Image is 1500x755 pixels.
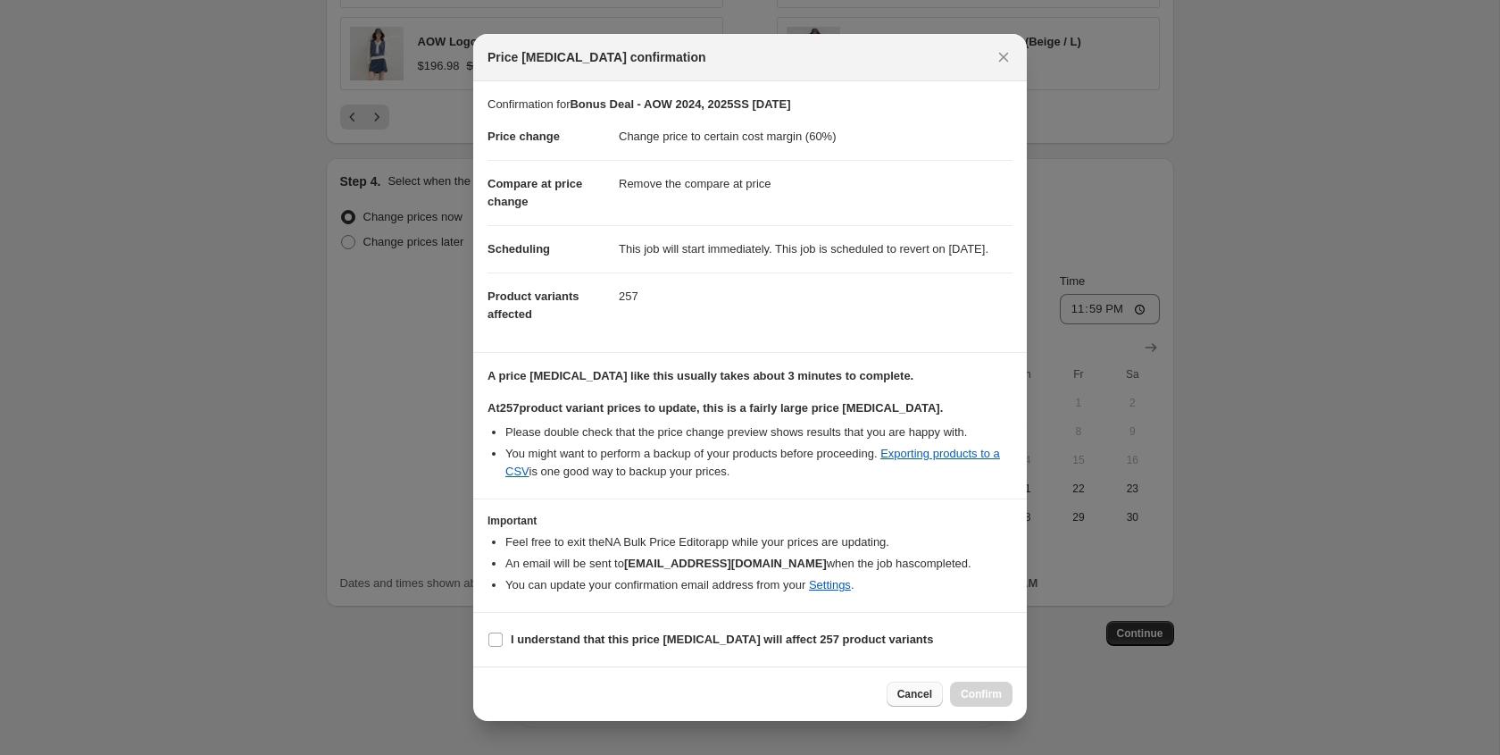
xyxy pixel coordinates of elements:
span: Price change [487,130,560,143]
b: [EMAIL_ADDRESS][DOMAIN_NAME] [624,557,827,570]
span: Scheduling [487,242,550,256]
b: Bonus Deal - AOW 2024, 2025SS [DATE] [570,97,790,111]
li: Please double check that the price change preview shows results that you are happy with. [505,424,1012,441]
span: Price [MEDICAL_DATA] confirmation [487,48,706,66]
span: Compare at price change [487,177,582,208]
a: Exporting products to a CSV [505,447,1000,478]
b: I understand that this price [MEDICAL_DATA] will affect 257 product variants [511,633,933,646]
dd: Change price to certain cost margin (60%) [619,113,1012,160]
b: A price [MEDICAL_DATA] like this usually takes about 3 minutes to complete. [487,369,913,382]
h3: Important [487,514,1012,528]
li: You can update your confirmation email address from your . [505,576,1012,594]
a: Settings [809,578,851,591]
dd: This job will start immediately. This job is scheduled to revert on [DATE]. [619,225,1012,273]
dd: 257 [619,273,1012,320]
dd: Remove the compare at price [619,160,1012,207]
li: You might want to perform a backup of your products before proceeding. is one good way to backup ... [505,445,1012,481]
p: Confirmation for [487,96,1012,113]
span: Product variants affected [487,289,579,321]
button: Close [991,45,1016,70]
button: Cancel [887,682,943,707]
li: An email will be sent to when the job has completed . [505,555,1012,573]
span: Cancel [897,687,932,701]
b: At 257 product variant prices to update, this is a fairly large price [MEDICAL_DATA]. [487,401,943,415]
li: Feel free to exit the NA Bulk Price Editor app while your prices are updating. [505,533,1012,551]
